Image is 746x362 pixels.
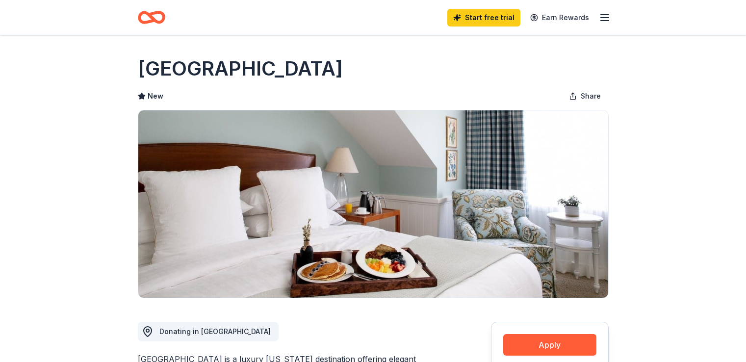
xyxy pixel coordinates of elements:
[447,9,520,26] a: Start free trial
[524,9,595,26] a: Earn Rewards
[138,6,165,29] a: Home
[503,334,596,356] button: Apply
[138,110,608,298] img: Image for Woodstock Inn & Resort
[581,90,601,102] span: Share
[159,327,271,336] span: Donating in [GEOGRAPHIC_DATA]
[561,86,609,106] button: Share
[138,55,343,82] h1: [GEOGRAPHIC_DATA]
[148,90,163,102] span: New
